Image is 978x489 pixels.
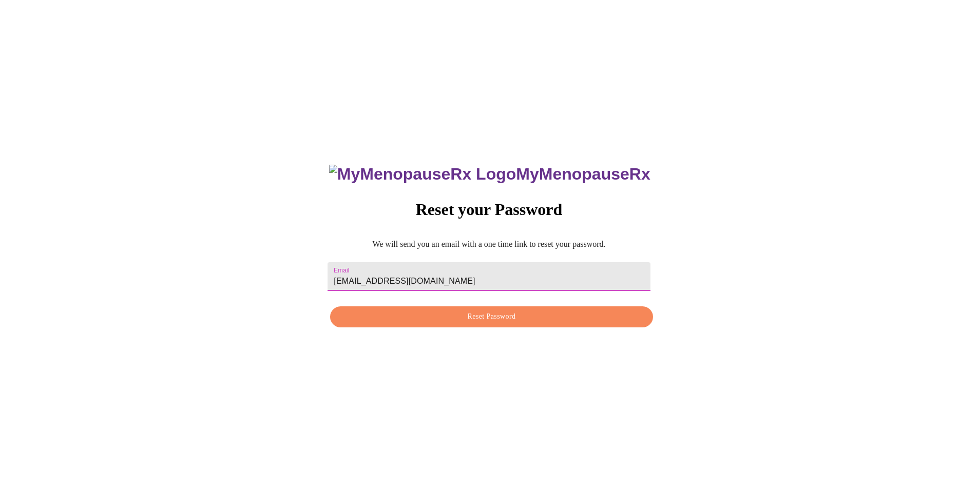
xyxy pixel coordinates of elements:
[329,165,516,184] img: MyMenopauseRx Logo
[328,240,650,249] p: We will send you an email with a one time link to reset your password.
[329,165,650,184] h3: MyMenopauseRx
[342,310,641,323] span: Reset Password
[330,306,653,327] button: Reset Password
[328,200,650,219] h3: Reset your Password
